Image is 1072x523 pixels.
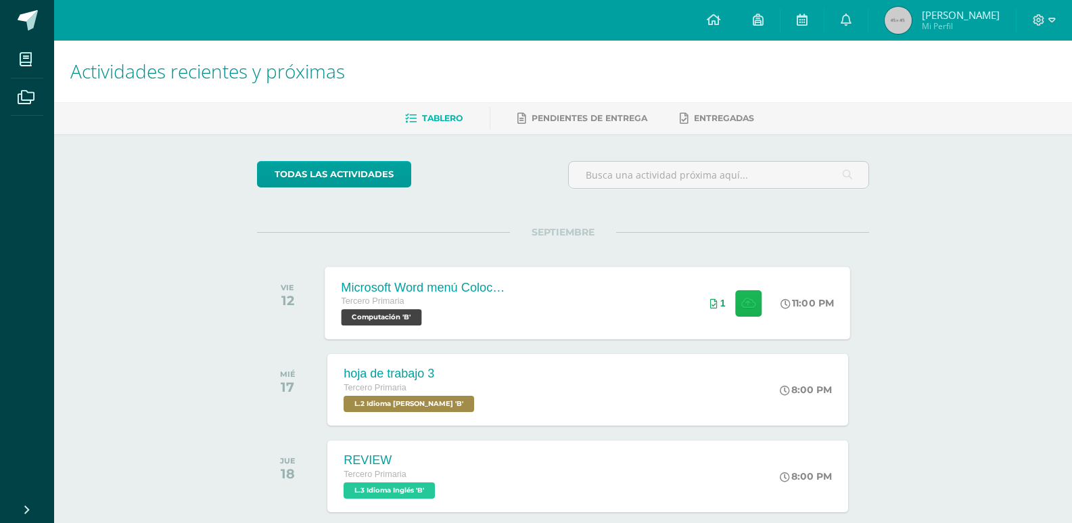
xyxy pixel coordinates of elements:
[532,113,647,123] span: Pendientes de entrega
[922,8,1000,22] span: [PERSON_NAME]
[510,226,616,238] span: SEPTIEMBRE
[885,7,912,34] img: 45x45
[781,297,835,309] div: 11:00 PM
[680,108,754,129] a: Entregadas
[344,482,435,499] span: L.3 Idioma Inglés 'B'
[780,384,832,396] div: 8:00 PM
[280,379,296,395] div: 17
[569,162,868,188] input: Busca una actividad próxima aquí...
[780,470,832,482] div: 8:00 PM
[720,298,726,309] span: 1
[257,161,411,187] a: todas las Actividades
[342,296,404,306] span: Tercero Primaria
[344,396,474,412] span: L.2 Idioma Maya Kaqchikel 'B'
[344,453,438,468] div: REVIEW
[280,369,296,379] div: MIÉ
[405,108,463,129] a: Tablero
[280,465,296,482] div: 18
[344,470,406,479] span: Tercero Primaria
[70,58,345,84] span: Actividades recientes y próximas
[342,280,505,294] div: Microsoft Word menú Colocación de márgenes
[694,113,754,123] span: Entregadas
[281,292,294,309] div: 12
[344,383,406,392] span: Tercero Primaria
[281,283,294,292] div: VIE
[342,309,422,325] span: Computación 'B'
[422,113,463,123] span: Tablero
[517,108,647,129] a: Pendientes de entrega
[344,367,477,381] div: hoja de trabajo 3
[280,456,296,465] div: JUE
[922,20,1000,32] span: Mi Perfil
[710,298,726,309] div: Archivos entregados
